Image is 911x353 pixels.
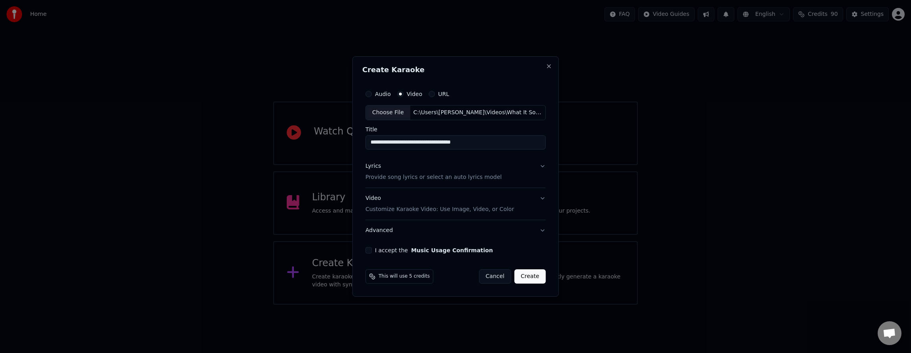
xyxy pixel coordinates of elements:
[479,269,511,284] button: Cancel
[375,91,391,97] label: Audio
[375,247,493,253] label: I accept the
[514,269,546,284] button: Create
[378,273,430,280] span: This will use 5 credits
[438,91,449,97] label: URL
[365,156,546,188] button: LyricsProvide song lyrics or select an auto lyrics model
[407,91,422,97] label: Video
[365,194,514,213] div: Video
[365,173,502,181] p: Provide song lyrics or select an auto lyrics model
[365,188,546,220] button: VideoCustomize Karaoke Video: Use Image, Video, or Color
[365,220,546,241] button: Advanced
[411,247,493,253] button: I accept the
[410,109,545,117] div: C:\Users\[PERSON_NAME]\Videos\What It Sounds Like.mkv
[365,127,546,132] label: Title
[362,66,549,73] h2: Create Karaoke
[366,106,410,120] div: Choose File
[365,205,514,213] p: Customize Karaoke Video: Use Image, Video, or Color
[365,162,381,170] div: Lyrics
